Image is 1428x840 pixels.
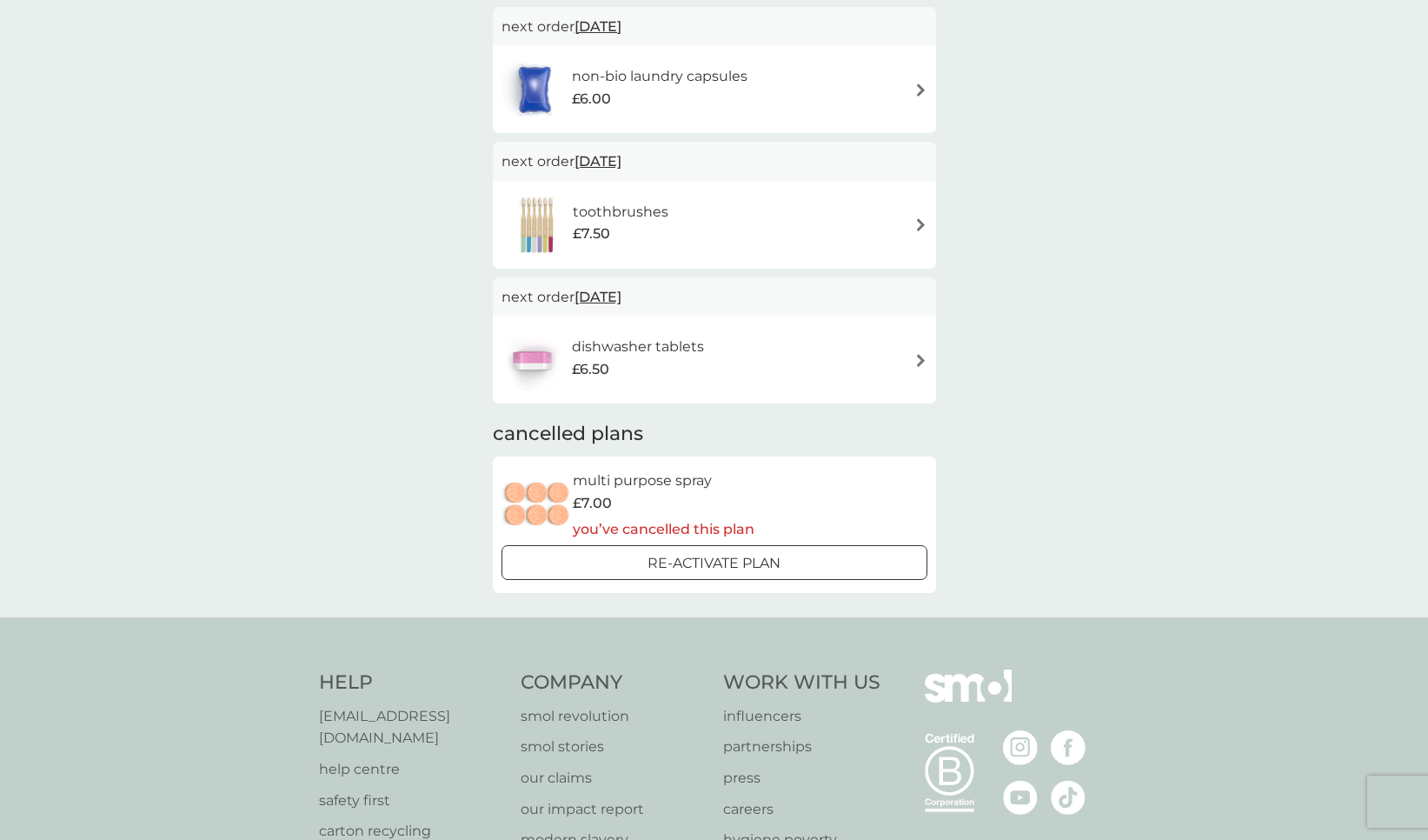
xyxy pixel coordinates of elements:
[501,545,927,580] button: Re-activate Plan
[914,218,927,231] img: arrow right
[501,286,927,309] p: next order
[319,705,504,750] a: [EMAIL_ADDRESS][DOMAIN_NAME]
[1051,780,1086,815] img: visit the smol Tiktok page
[723,736,880,758] a: partnerships
[723,705,880,728] a: influencers
[573,492,612,515] span: £7.00
[521,767,706,790] a: our claims
[521,798,706,821] a: our impact report
[573,470,754,492] h6: multi purpose spray
[1051,730,1086,765] img: visit the smol Facebook page
[575,280,621,314] span: [DATE]
[648,552,780,575] p: Re-activate Plan
[501,195,573,256] img: toothbrushes
[723,798,880,821] a: careers
[319,790,504,812] a: safety first
[501,150,927,173] p: next order
[925,670,1012,729] img: smol
[914,83,927,97] img: arrow right
[319,670,504,697] h4: Help
[723,767,880,790] a: press
[1003,730,1038,765] img: visit the smol Instagram page
[573,223,610,245] span: £7.50
[501,330,562,390] img: dishwasher tablets
[501,475,573,536] img: multi purpose spray
[573,518,754,541] p: you’ve cancelled this plan
[575,10,621,43] span: [DATE]
[493,421,936,448] h2: cancelled plans
[573,201,668,223] h6: toothbrushes
[1003,780,1038,815] img: visit the smol Youtube page
[572,65,747,88] h6: non-bio laundry capsules
[723,670,880,697] h4: Work With Us
[572,358,609,381] span: £6.50
[914,354,927,367] img: arrow right
[501,59,568,120] img: non-bio laundry capsules
[572,88,611,110] span: £6.00
[572,336,704,358] h6: dishwasher tablets
[521,705,706,728] a: smol revolution
[501,16,927,38] p: next order
[575,144,621,178] span: [DATE]
[319,758,504,781] a: help centre
[521,670,706,697] h4: Company
[521,736,706,758] a: smol stories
